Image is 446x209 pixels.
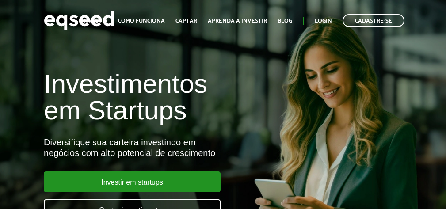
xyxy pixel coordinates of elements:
a: Como funciona [118,18,165,24]
h1: Investimentos em Startups [44,71,254,124]
a: Cadastre-se [343,14,404,27]
a: Aprenda a investir [208,18,267,24]
div: Diversifique sua carteira investindo em negócios com alto potencial de crescimento [44,137,254,158]
img: EqSeed [44,9,114,32]
a: Login [315,18,332,24]
a: Investir em startups [44,171,221,192]
a: Investir [82,18,107,24]
a: Blog [278,18,292,24]
a: Captar [175,18,197,24]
